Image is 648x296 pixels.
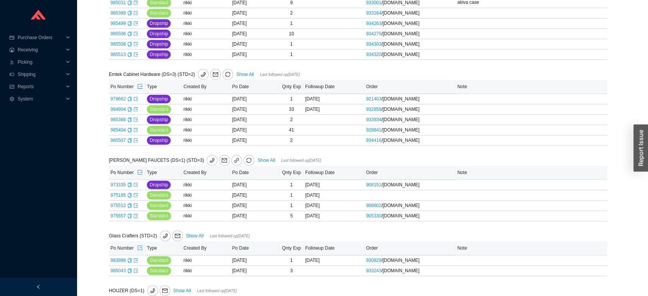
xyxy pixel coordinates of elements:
[110,182,126,187] a: 973335
[365,166,456,180] th: Order
[279,29,303,39] td: 10
[18,81,64,93] span: Reports
[366,138,382,143] a: 934416
[279,190,303,201] td: 1
[173,233,183,238] span: mail
[186,233,204,238] a: Show All
[366,10,382,16] a: 933164
[147,40,171,48] button: Dropship
[230,8,279,18] td: [DATE]
[127,52,132,57] span: copy
[18,31,64,44] span: Purchase Orders
[182,241,230,255] th: Created By
[365,104,456,115] td: / [DOMAIN_NAME]
[109,288,172,293] span: HOUZER (DS=1)
[198,69,209,80] button: phone
[133,0,138,5] span: export
[133,128,138,132] span: export
[137,245,143,251] span: export
[127,138,132,143] span: copy
[133,10,138,16] a: export
[133,107,138,112] a: export
[222,69,233,80] button: sync
[366,182,382,187] a: 908151
[145,241,182,255] th: Type
[127,268,132,273] span: copy
[279,39,303,49] td: 1
[150,51,168,58] span: Dropship
[366,21,382,26] a: 934263
[147,266,171,275] button: Standard
[366,31,382,36] a: 934275
[127,212,132,220] div: Copy
[150,181,168,189] span: Dropship
[110,21,126,26] a: 985499
[133,138,138,143] span: export
[172,230,183,241] button: mail
[127,30,132,38] div: Copy
[279,49,303,60] td: 1
[127,0,132,5] span: copy
[147,9,171,17] button: Standard
[133,203,138,208] a: export
[230,104,279,115] td: [DATE]
[133,117,138,122] span: export
[182,255,230,266] td: rikki
[182,190,230,201] td: rikki
[133,11,138,15] span: export
[160,233,170,238] span: phone
[133,96,138,102] a: export
[456,166,607,180] th: Note
[110,138,126,143] a: 985507
[279,241,303,255] th: Qnty Exp
[147,50,171,59] button: Dropship
[243,155,254,166] button: sync
[127,191,132,199] div: Copy
[127,9,132,17] div: Copy
[147,212,171,220] button: Standard
[182,201,230,211] td: rikki
[366,41,382,47] a: 934303
[147,126,171,134] button: Standard
[279,135,303,146] td: 2
[279,255,303,266] td: 1
[236,72,254,77] a: Show All
[305,191,363,199] div: [DATE]
[127,51,132,58] div: Copy
[147,256,171,265] button: Standard
[279,211,303,221] td: 5
[109,166,145,180] th: Po Number
[230,49,279,60] td: [DATE]
[244,158,254,163] span: sync
[133,21,138,26] a: export
[147,30,171,38] button: Dropship
[160,288,170,293] span: mail
[133,192,138,198] a: export
[137,81,143,92] button: export
[150,191,168,199] span: Standard
[456,80,607,94] th: Note
[365,180,456,190] td: / [DOMAIN_NAME]
[150,116,168,123] span: Dropship
[127,267,132,275] div: Copy
[279,115,303,125] td: 2
[133,31,138,36] a: export
[305,181,363,189] div: [DATE]
[127,105,132,113] div: Copy
[365,255,456,266] td: / [DOMAIN_NAME]
[133,127,138,133] a: export
[281,158,321,163] span: Last followed up [DATE]
[150,40,168,48] span: Dropship
[147,285,158,296] button: phone
[279,104,303,115] td: 33
[147,95,171,103] button: Dropship
[137,169,143,176] span: export
[366,258,382,263] a: 930829
[133,52,138,57] span: export
[210,69,221,80] button: mail
[150,30,168,38] span: Dropship
[211,72,220,77] span: mail
[173,288,191,293] a: Show All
